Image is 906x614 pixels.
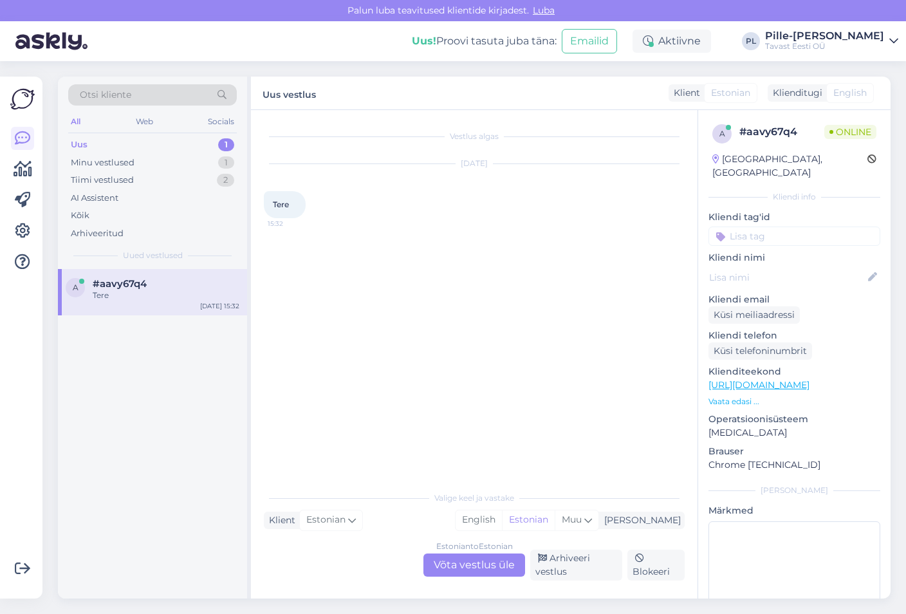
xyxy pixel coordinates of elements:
div: Valige keel ja vastake [264,492,685,504]
div: # aavy67q4 [739,124,824,140]
span: Online [824,125,876,139]
div: Uus [71,138,88,151]
span: Tere [273,200,289,209]
span: Estonian [711,86,750,100]
p: Operatsioonisüsteem [708,413,880,426]
div: PL [742,32,760,50]
div: [DATE] [264,158,685,169]
p: Märkmed [708,504,880,517]
div: 1 [218,156,234,169]
div: Võta vestlus üle [423,554,525,577]
span: #aavy67q4 [93,278,147,290]
div: Kliendi info [708,191,880,203]
div: 2 [217,174,234,187]
a: Pille-[PERSON_NAME]Tavast Eesti OÜ [765,31,898,51]
div: Estonian to Estonian [436,541,513,552]
div: Tere [93,290,239,301]
p: Kliendi email [708,293,880,306]
div: Tavast Eesti OÜ [765,41,884,51]
p: [MEDICAL_DATA] [708,426,880,440]
div: Kõik [71,209,89,222]
p: Kliendi tag'id [708,210,880,224]
div: Socials [205,113,237,130]
p: Kliendi telefon [708,329,880,342]
span: 15:32 [268,219,316,228]
input: Lisa tag [708,227,880,246]
p: Kliendi nimi [708,251,880,265]
span: a [719,129,725,138]
div: Vestlus algas [264,131,685,142]
input: Lisa nimi [709,270,865,284]
div: 1 [218,138,234,151]
div: Küsi meiliaadressi [708,306,800,324]
p: Vaata edasi ... [708,396,880,407]
div: Arhiveeri vestlus [530,550,622,581]
div: [GEOGRAPHIC_DATA], [GEOGRAPHIC_DATA] [712,153,867,180]
div: Klient [669,86,700,100]
div: Blokeeri [627,550,685,581]
div: Küsi telefoninumbrit [708,342,812,360]
div: Proovi tasuta juba täna: [412,33,557,49]
b: Uus! [412,35,436,47]
span: Luba [529,5,559,16]
div: Arhiveeritud [71,227,124,240]
div: [PERSON_NAME] [708,485,880,496]
div: Tiimi vestlused [71,174,134,187]
span: a [73,283,79,292]
span: Otsi kliente [80,88,131,102]
div: AI Assistent [71,192,118,205]
div: Klient [264,514,295,527]
div: Web [133,113,156,130]
img: Askly Logo [10,87,35,111]
a: [URL][DOMAIN_NAME] [708,379,809,391]
div: [PERSON_NAME] [599,514,681,527]
div: Estonian [502,510,555,530]
span: Estonian [306,513,346,527]
span: Muu [562,514,582,525]
div: All [68,113,83,130]
p: Brauser [708,445,880,458]
div: Klienditugi [768,86,822,100]
span: Uued vestlused [123,250,183,261]
button: Emailid [562,29,617,53]
label: Uus vestlus [263,84,316,102]
div: English [456,510,502,530]
div: Minu vestlused [71,156,134,169]
p: Klienditeekond [708,365,880,378]
span: English [833,86,867,100]
div: Pille-[PERSON_NAME] [765,31,884,41]
p: Chrome [TECHNICAL_ID] [708,458,880,472]
div: [DATE] 15:32 [200,301,239,311]
div: Aktiivne [633,30,711,53]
